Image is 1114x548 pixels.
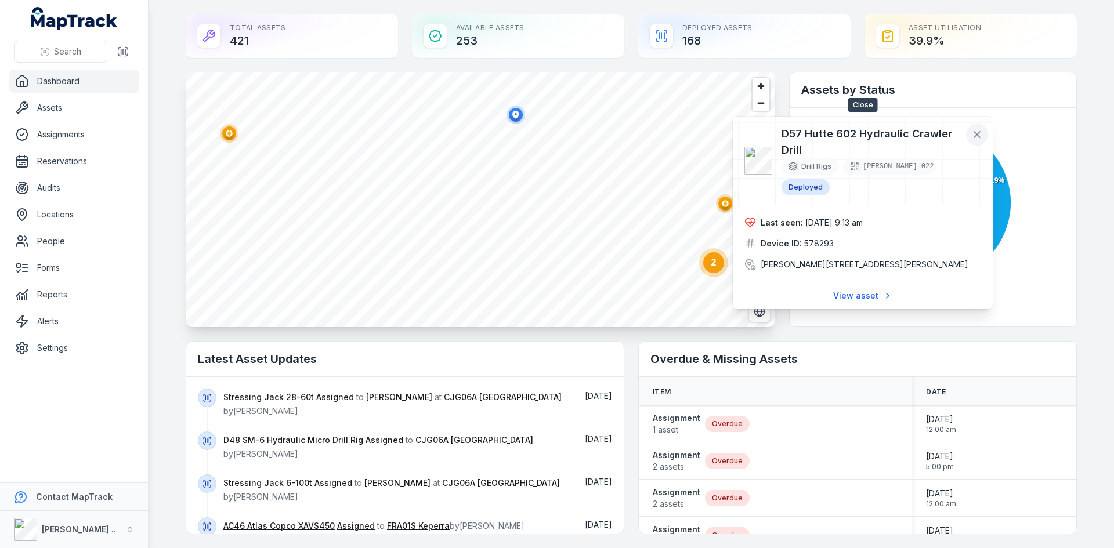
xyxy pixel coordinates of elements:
[848,98,878,112] span: Close
[653,412,700,436] a: Assignment1 asset
[926,499,956,509] span: 12:00 am
[653,524,700,547] a: Assignment
[761,259,968,270] span: [PERSON_NAME][STREET_ADDRESS][PERSON_NAME]
[926,525,954,546] time: 9/5/2025, 5:00:00 PM
[705,490,750,506] div: Overdue
[444,391,562,403] a: CJG06A [GEOGRAPHIC_DATA]
[653,449,700,461] strong: Assignment
[36,492,113,502] strong: Contact MapTrack
[826,285,900,307] a: View asset
[711,257,717,267] text: 2
[9,203,139,226] a: Locations
[9,70,139,93] a: Dashboard
[653,424,700,436] span: 1 asset
[223,521,525,531] span: to by [PERSON_NAME]
[9,123,139,146] a: Assignments
[9,150,139,173] a: Reservations
[31,7,118,30] a: MapTrack
[223,434,363,446] a: D48 SM-6 Hydraulic Micro Drill Rig
[805,217,863,227] time: 9/9/2025, 9:13:18 AM
[42,524,137,534] strong: [PERSON_NAME] Group
[223,391,314,403] a: Stressing Jack 28-60t
[926,462,954,471] span: 5:00 pm
[387,520,450,532] a: FRA01S Keperra
[926,387,946,397] span: Date
[585,434,612,444] time: 9/11/2025, 7:36:21 AM
[761,217,803,228] strong: Last seen:
[223,477,312,489] a: Stressing Jack 6-100t
[9,310,139,333] a: Alerts
[748,300,771,322] button: Switch to Satellite View
[753,78,769,95] button: Zoom in
[801,162,831,171] span: Drill Rigs
[198,351,612,367] h2: Latest Asset Updates
[705,527,750,543] div: Overdue
[843,158,936,175] div: [PERSON_NAME]-022
[653,487,700,498] strong: Assignment
[223,392,562,416] span: to at by [PERSON_NAME]
[186,72,775,327] canvas: Map
[223,478,560,502] span: to at by [PERSON_NAME]
[585,391,612,401] time: 9/11/2025, 8:38:05 AM
[926,413,956,434] time: 7/31/2025, 12:00:00 AM
[761,238,802,249] strong: Device ID:
[585,520,612,529] time: 9/10/2025, 12:07:44 PM
[653,524,700,535] strong: Assignment
[926,451,954,471] time: 9/5/2025, 5:00:00 PM
[585,477,612,487] span: [DATE]
[801,82,1065,98] h2: Assets by Status
[782,179,830,195] div: Deployed
[650,351,1065,367] h2: Overdue & Missing Assets
[705,453,750,469] div: Overdue
[14,41,107,63] button: Search
[9,230,139,253] a: People
[585,520,612,529] span: [DATE]
[926,488,956,509] time: 9/2/2025, 12:00:00 AM
[653,449,700,473] a: Assignment2 assets
[926,488,956,499] span: [DATE]
[9,96,139,119] a: Assets
[585,391,612,401] span: [DATE]
[316,391,354,403] a: Assigned
[782,126,963,158] h3: D57 Hutte 602 Hydraulic Crawler Drill
[9,336,139,360] a: Settings
[653,412,700,424] strong: Assignment
[415,434,533,446] a: CJG06A [GEOGRAPHIC_DATA]
[805,217,863,227] span: [DATE] 9:13 am
[585,477,612,487] time: 9/11/2025, 7:35:46 AM
[366,391,432,403] a: [PERSON_NAME]
[753,95,769,111] button: Zoom out
[653,487,700,510] a: Assignment2 assets
[9,176,139,199] a: Audits
[9,283,139,306] a: Reports
[653,387,671,397] span: Item
[585,434,612,444] span: [DATE]
[926,413,956,425] span: [DATE]
[804,238,834,249] span: 578293
[366,434,403,446] a: Assigned
[926,451,954,462] span: [DATE]
[442,477,560,489] a: CJG06A [GEOGRAPHIC_DATA]
[337,520,375,532] a: Assigned
[223,435,533,459] span: to by [PERSON_NAME]
[705,416,750,432] div: Overdue
[223,520,335,532] a: AC46 Atlas Copco XAVS450
[926,525,954,536] span: [DATE]
[314,477,352,489] a: Assigned
[926,425,956,434] span: 12:00 am
[54,46,81,57] span: Search
[653,461,700,473] span: 2 assets
[653,498,700,510] span: 2 assets
[364,477,431,489] a: [PERSON_NAME]
[9,256,139,280] a: Forms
